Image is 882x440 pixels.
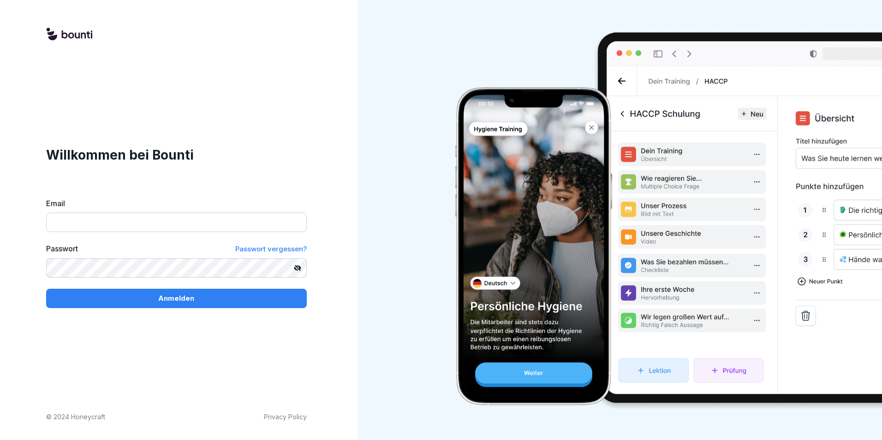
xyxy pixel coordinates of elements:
[46,412,105,422] p: © 2024 Honeycraft
[235,244,307,253] span: Passwort vergessen?
[46,28,92,42] img: logo.svg
[264,412,307,422] a: Privacy Policy
[158,293,194,303] p: Anmelden
[46,289,307,308] button: Anmelden
[46,145,307,165] h1: Willkommen bei Bounti
[46,198,307,209] label: Email
[235,243,307,255] a: Passwort vergessen?
[46,243,78,255] label: Passwort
